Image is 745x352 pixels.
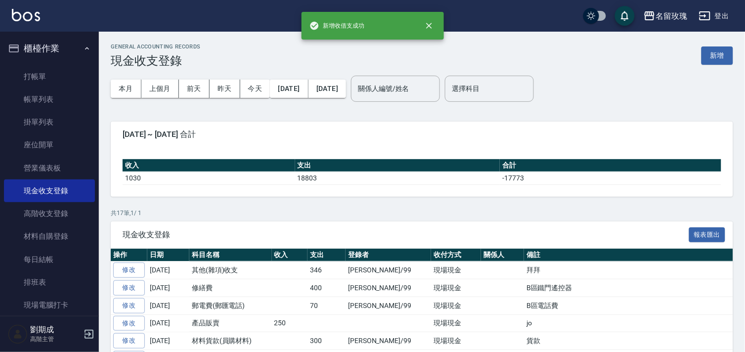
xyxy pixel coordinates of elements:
td: [DATE] [147,279,189,297]
a: 修改 [113,333,145,349]
button: 昨天 [210,80,240,98]
th: 收入 [272,249,308,262]
a: 排班表 [4,271,95,294]
th: 合計 [500,159,721,172]
th: 關係人 [481,249,524,262]
td: [PERSON_NAME]/99 [346,279,431,297]
a: 掛單列表 [4,111,95,133]
td: 現場現金 [431,314,481,332]
td: 修繕費 [189,279,272,297]
th: 收入 [123,159,295,172]
a: 現金收支登錄 [4,179,95,202]
td: [PERSON_NAME]/99 [346,297,431,314]
td: 70 [307,297,346,314]
td: 300 [307,332,346,350]
button: 今天 [240,80,270,98]
button: close [418,15,440,37]
img: Logo [12,9,40,21]
a: 現場電腦打卡 [4,294,95,316]
td: [DATE] [147,332,189,350]
a: 修改 [113,316,145,331]
th: 支出 [307,249,346,262]
td: [DATE] [147,314,189,332]
a: 打帳單 [4,65,95,88]
a: 修改 [113,263,145,278]
button: 報表匯出 [689,227,726,243]
img: Person [8,324,28,344]
button: 名留玫瑰 [640,6,691,26]
p: 共 17 筆, 1 / 1 [111,209,733,218]
td: 400 [307,279,346,297]
h2: GENERAL ACCOUNTING RECORDS [111,44,201,50]
a: 新增 [701,50,733,60]
button: 本月 [111,80,141,98]
button: 前天 [179,80,210,98]
a: 營業儀表板 [4,157,95,179]
h5: 劉期成 [30,325,81,335]
td: 現場現金 [431,279,481,297]
div: 名留玫瑰 [656,10,687,22]
td: [DATE] [147,262,189,279]
th: 支出 [295,159,500,172]
td: 郵電費(郵匯電話) [189,297,272,314]
span: [DATE] ~ [DATE] 合計 [123,130,721,139]
td: [PERSON_NAME]/99 [346,332,431,350]
button: [DATE] [308,80,346,98]
td: 材料貨款(員購材料) [189,332,272,350]
button: 新增 [701,46,733,65]
th: 登錄者 [346,249,431,262]
a: 座位開單 [4,133,95,156]
span: 新增收借支成功 [309,21,365,31]
th: 日期 [147,249,189,262]
a: 修改 [113,298,145,313]
td: 產品販賣 [189,314,272,332]
td: 346 [307,262,346,279]
span: 現金收支登錄 [123,230,689,240]
a: 帳單列表 [4,88,95,111]
a: 報表匯出 [689,229,726,239]
p: 高階主管 [30,335,81,344]
th: 科目名稱 [189,249,272,262]
td: 1030 [123,172,295,184]
td: 現場現金 [431,297,481,314]
a: 材料自購登錄 [4,225,95,248]
button: 登出 [695,7,733,25]
td: [PERSON_NAME]/99 [346,262,431,279]
td: -17773 [500,172,721,184]
button: save [615,6,635,26]
th: 收付方式 [431,249,481,262]
a: 高階收支登錄 [4,202,95,225]
td: 其他(雜項)收支 [189,262,272,279]
td: [DATE] [147,297,189,314]
a: 修改 [113,280,145,296]
td: 18803 [295,172,500,184]
td: 250 [272,314,308,332]
button: 上個月 [141,80,179,98]
th: 操作 [111,249,147,262]
button: 櫃檯作業 [4,36,95,61]
h3: 現金收支登錄 [111,54,201,68]
button: [DATE] [270,80,308,98]
td: 現場現金 [431,332,481,350]
a: 每日結帳 [4,248,95,271]
td: 現場現金 [431,262,481,279]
